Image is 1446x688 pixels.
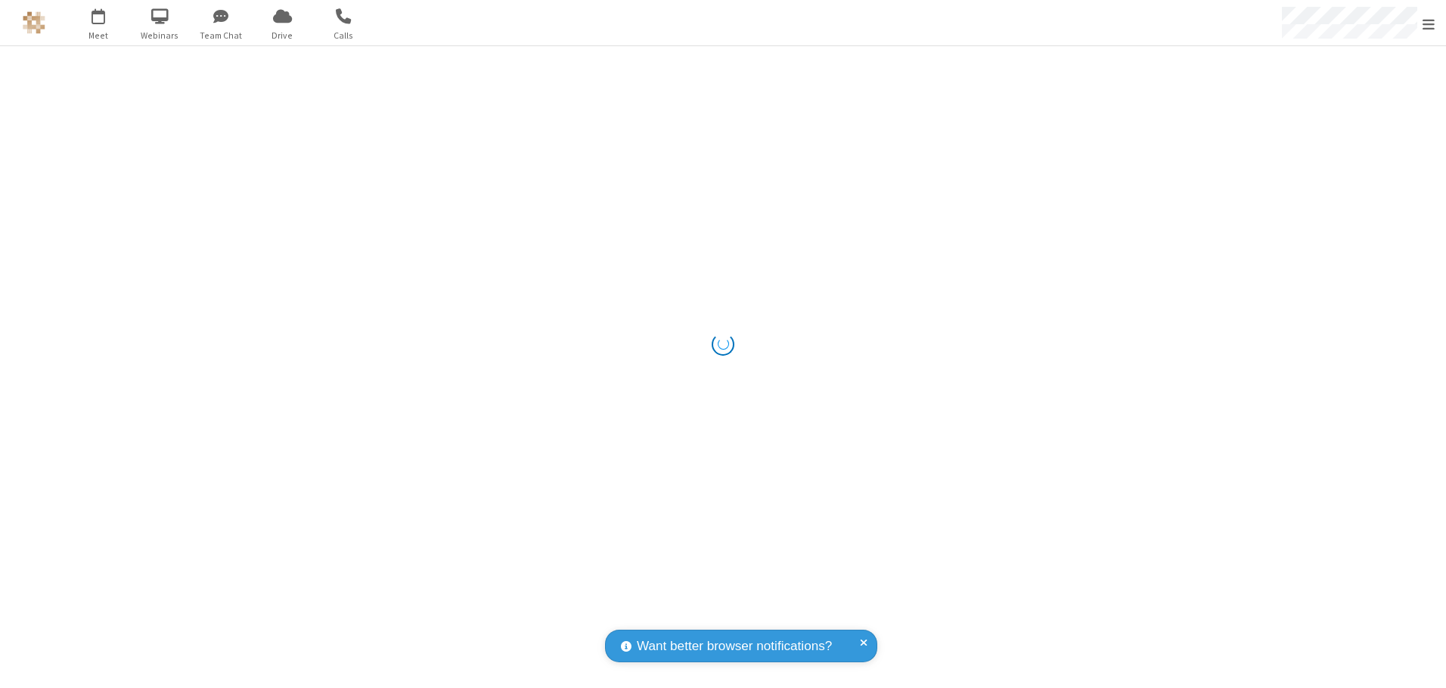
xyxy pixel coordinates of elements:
[254,29,311,42] span: Drive
[70,29,127,42] span: Meet
[23,11,45,34] img: QA Selenium DO NOT DELETE OR CHANGE
[637,637,832,656] span: Want better browser notifications?
[132,29,188,42] span: Webinars
[315,29,372,42] span: Calls
[193,29,250,42] span: Team Chat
